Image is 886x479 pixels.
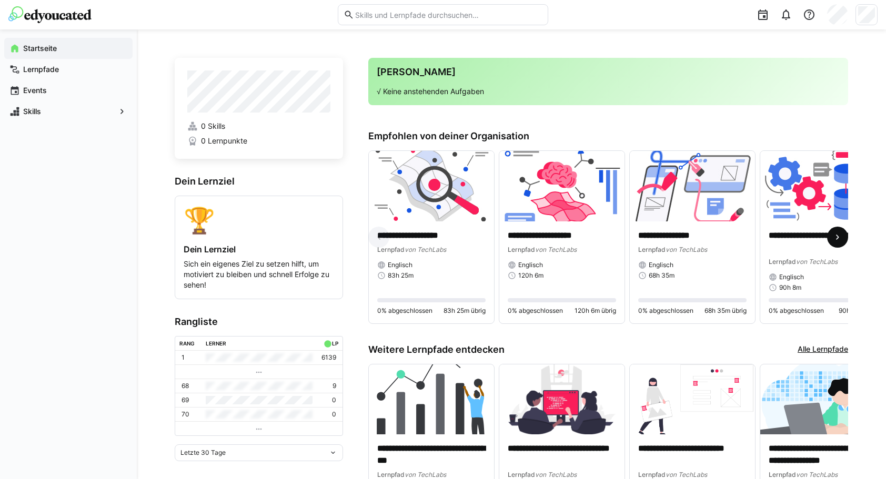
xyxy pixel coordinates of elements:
[508,246,535,253] span: Lernpfad
[499,151,625,221] img: image
[377,246,405,253] span: Lernpfad
[354,10,542,19] input: Skills und Lernpfade durchsuchen…
[332,410,336,419] p: 0
[630,364,755,435] img: image
[796,471,838,478] span: von TechLabs
[369,364,494,435] img: image
[405,246,446,253] span: von TechLabs
[175,316,343,328] h3: Rangliste
[368,130,848,142] h3: Empfohlen von deiner Organisation
[796,258,838,266] span: von TechLabs
[779,283,801,292] span: 90h 8m
[377,471,405,478] span: Lernpfad
[518,261,543,269] span: Englisch
[638,307,693,315] span: 0% abgeschlossen
[187,121,330,131] a: 0 Skills
[377,86,840,97] p: √ Keine anstehenden Aufgaben
[839,307,877,315] span: 90h 8m übrig
[179,340,195,346] div: Rang
[388,271,414,280] span: 83h 25m
[508,307,563,315] span: 0% abgeschlossen
[182,353,185,362] p: 1
[798,344,848,355] a: Alle Lernpfade
[499,364,625,435] img: image
[769,471,796,478] span: Lernpfad
[184,259,334,290] p: Sich ein eigenes Ziel zu setzen hilft, um motiviert zu bleiben und schnell Erfolge zu sehen!
[630,151,755,221] img: image
[575,307,616,315] span: 120h 6m übrig
[518,271,543,280] span: 120h 6m
[180,449,226,457] span: Letzte 30 Tage
[321,353,336,362] p: 6139
[369,151,494,221] img: image
[666,246,707,253] span: von TechLabs
[201,121,225,131] span: 0 Skills
[779,273,804,281] span: Englisch
[368,344,505,355] h3: Weitere Lernpfade entdecken
[184,205,334,236] div: 🏆
[332,396,336,404] p: 0
[377,307,432,315] span: 0% abgeschlossen
[182,410,189,419] p: 70
[333,382,336,390] p: 9
[332,340,338,346] div: LP
[769,258,796,266] span: Lernpfad
[175,176,343,187] h3: Dein Lernziel
[535,471,577,478] span: von TechLabs
[388,261,412,269] span: Englisch
[760,364,885,435] img: image
[201,136,247,146] span: 0 Lernpunkte
[769,307,824,315] span: 0% abgeschlossen
[638,471,666,478] span: Lernpfad
[182,382,189,390] p: 68
[405,471,446,478] span: von TechLabs
[760,151,885,221] img: image
[535,246,577,253] span: von TechLabs
[649,261,673,269] span: Englisch
[182,396,189,404] p: 69
[666,471,707,478] span: von TechLabs
[508,471,535,478] span: Lernpfad
[184,244,334,254] h4: Dein Lernziel
[704,307,747,315] span: 68h 35m übrig
[206,340,226,346] div: Lerner
[377,66,840,78] h3: [PERSON_NAME]
[444,307,486,315] span: 83h 25m übrig
[649,271,674,280] span: 68h 35m
[638,246,666,253] span: Lernpfad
